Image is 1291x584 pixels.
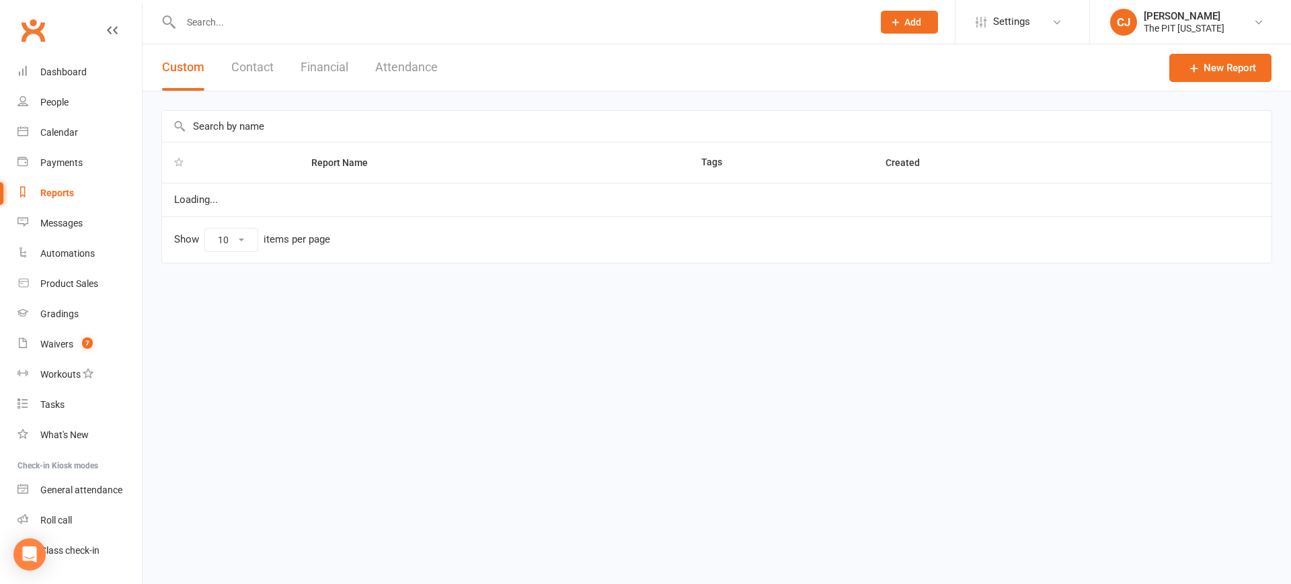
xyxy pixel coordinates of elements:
div: [PERSON_NAME] [1144,10,1224,22]
div: Payments [40,157,83,168]
a: Class kiosk mode [17,536,142,566]
a: Messages [17,208,142,239]
a: Gradings [17,299,142,329]
div: Tasks [40,399,65,410]
div: Product Sales [40,278,98,289]
input: Search... [177,13,863,32]
div: What's New [40,429,89,440]
div: Roll call [40,515,72,526]
a: Tasks [17,390,142,420]
th: Tags [689,142,873,183]
a: Workouts [17,360,142,390]
a: Roll call [17,505,142,536]
div: Gradings [40,308,79,319]
a: People [17,87,142,118]
span: Created [886,157,935,168]
button: Financial [301,44,348,91]
div: Dashboard [40,67,87,77]
button: Contact [231,44,274,91]
button: Attendance [375,44,438,91]
div: Automations [40,248,95,259]
span: Add [904,17,921,28]
div: People [40,97,69,108]
button: Custom [162,44,204,91]
div: Class check-in [40,545,100,556]
div: Show [174,228,330,252]
button: Created [886,155,935,171]
a: What's New [17,420,142,450]
a: Dashboard [17,57,142,87]
span: Settings [993,7,1030,37]
a: Calendar [17,118,142,148]
a: New Report [1169,54,1272,82]
a: Reports [17,178,142,208]
a: Automations [17,239,142,269]
div: Messages [40,218,83,228]
div: Waivers [40,339,73,349]
div: Open Intercom Messenger [13,538,46,571]
span: 7 [82,337,93,349]
div: CJ [1110,9,1137,36]
button: Report Name [311,155,383,171]
div: The PIT [US_STATE] [1144,22,1224,34]
button: Add [881,11,938,34]
div: General attendance [40,485,122,495]
div: Calendar [40,127,78,138]
a: Product Sales [17,269,142,299]
a: General attendance kiosk mode [17,475,142,505]
div: Reports [40,187,74,198]
div: Workouts [40,369,81,380]
td: Loading... [162,183,1272,216]
div: items per page [264,234,330,245]
input: Search by name [162,111,1272,142]
a: Waivers 7 [17,329,142,360]
a: Payments [17,148,142,178]
a: Clubworx [16,13,50,47]
span: Report Name [311,157,383,168]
